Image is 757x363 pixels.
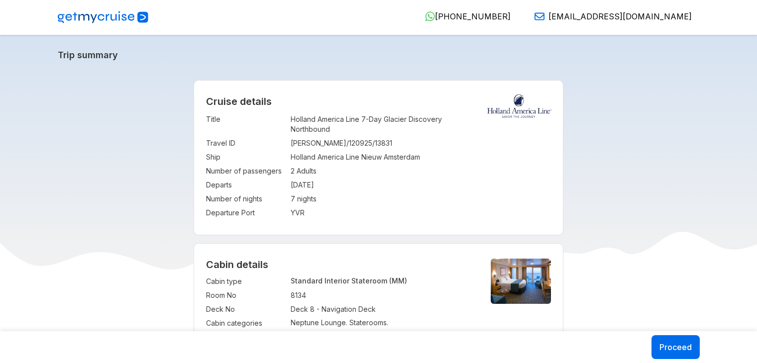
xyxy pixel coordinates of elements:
td: Departure Port [206,206,286,220]
td: Deck No [206,302,286,316]
td: Holland America Line 7-Day Glacier Discovery Northbound [291,112,551,136]
span: [EMAIL_ADDRESS][DOMAIN_NAME] [548,11,692,21]
td: Holland America Line Nieuw Amsterdam [291,150,551,164]
td: Room No [206,288,286,302]
td: Departs [206,178,286,192]
img: Email [535,11,544,21]
td: : [286,164,291,178]
a: Trip summary [58,50,700,60]
td: Title [206,112,286,136]
h4: Cabin details [206,259,551,271]
td: Deck 8 - Navigation Deck [291,302,474,316]
td: [DATE] [291,178,551,192]
td: : [286,150,291,164]
span: [PHONE_NUMBER] [435,11,511,21]
td: 8134 [291,288,474,302]
td: Number of nights [206,192,286,206]
td: Travel ID [206,136,286,150]
td: : [286,112,291,136]
td: : [286,136,291,150]
td: Cabin categories [206,316,286,330]
a: [EMAIL_ADDRESS][DOMAIN_NAME] [527,11,692,21]
td: 7 nights [291,192,551,206]
td: Occupancy [206,330,286,344]
h2: Cruise details [206,95,551,107]
td: : [286,288,291,302]
td: 0 - 2 Persons [291,330,474,344]
p: Neptune Lounge. Staterooms. [291,318,474,327]
button: Proceed [651,335,700,359]
td: : [286,192,291,206]
td: Cabin type [206,274,286,288]
p: Standard Interior Stateroom [291,276,474,285]
a: [PHONE_NUMBER] [417,11,511,21]
td: : [286,302,291,316]
td: : [286,316,291,330]
td: Ship [206,150,286,164]
td: 2 Adults [291,164,551,178]
td: Number of passengers [206,164,286,178]
td: : [286,274,291,288]
td: : [286,330,291,344]
td: : [286,178,291,192]
img: WhatsApp [425,11,435,21]
td: [PERSON_NAME]/120925/13831 [291,136,551,150]
span: (MM) [389,276,407,285]
td: : [286,206,291,220]
td: YVR [291,206,551,220]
